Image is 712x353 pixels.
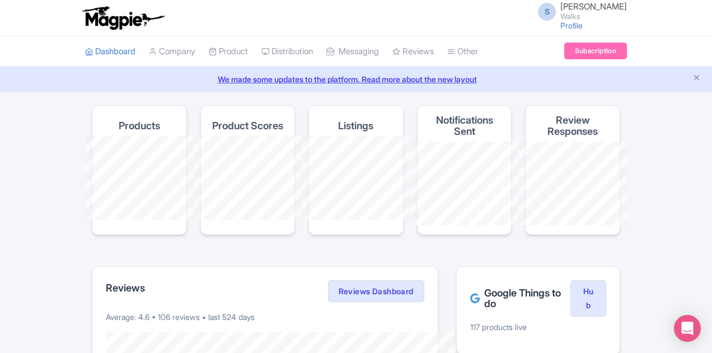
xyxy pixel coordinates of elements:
[261,36,313,67] a: Distribution
[79,6,166,30] img: logo-ab69f6fb50320c5b225c76a69d11143b.png
[535,115,611,137] h4: Review Responses
[338,120,373,131] h4: Listings
[560,13,627,20] small: Walks
[326,36,379,67] a: Messaging
[564,43,627,59] a: Subscription
[149,36,195,67] a: Company
[427,115,503,137] h4: Notifications Sent
[106,311,424,323] p: Average: 4.6 • 106 reviews • last 524 days
[119,120,160,131] h4: Products
[212,120,283,131] h4: Product Scores
[85,36,135,67] a: Dashboard
[531,2,627,20] a: S [PERSON_NAME] Walks
[392,36,434,67] a: Reviews
[470,288,570,310] h2: Google Things to do
[328,280,424,303] a: Reviews Dashboard
[106,283,145,294] h2: Reviews
[209,36,248,67] a: Product
[560,1,627,12] span: [PERSON_NAME]
[570,280,606,317] a: Hub
[538,3,556,21] span: S
[470,321,606,333] p: 117 products live
[560,21,583,30] a: Profile
[692,72,701,85] button: Close announcement
[447,36,478,67] a: Other
[674,315,701,342] div: Open Intercom Messenger
[7,73,705,85] a: We made some updates to the platform. Read more about the new layout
